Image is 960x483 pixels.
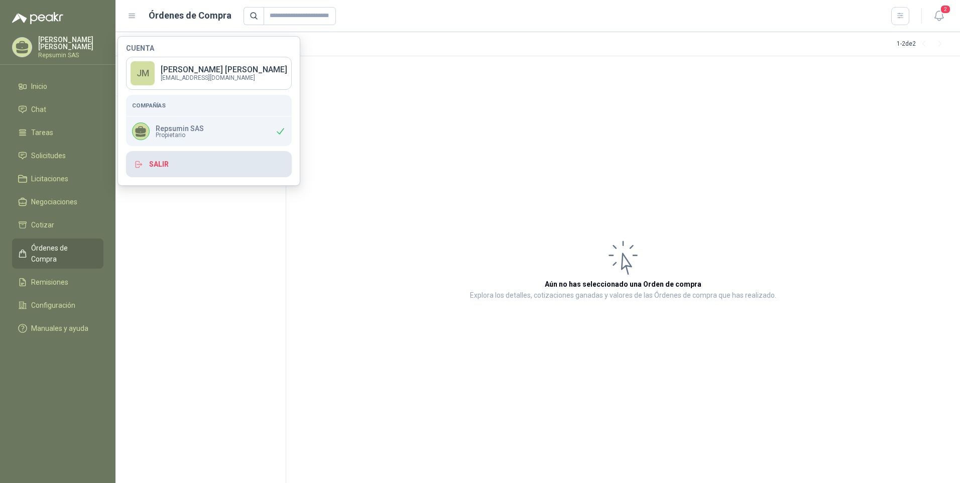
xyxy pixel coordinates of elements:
span: Cotizar [31,219,54,230]
a: Manuales y ayuda [12,319,103,338]
button: Salir [126,151,292,177]
span: Configuración [31,300,75,311]
span: Chat [31,104,46,115]
button: 2 [930,7,948,25]
span: Licitaciones [31,173,68,184]
a: Cotizar [12,215,103,234]
h5: Compañías [132,101,286,110]
h1: Órdenes de Compra [149,9,231,23]
span: Negociaciones [31,196,77,207]
a: Negociaciones [12,192,103,211]
p: Explora los detalles, cotizaciones ganadas y valores de las Órdenes de compra que has realizado. [470,290,776,302]
a: Licitaciones [12,169,103,188]
span: Inicio [31,81,47,92]
a: Solicitudes [12,146,103,165]
span: Remisiones [31,277,68,288]
img: Logo peakr [12,12,63,24]
a: Chat [12,100,103,119]
span: Órdenes de Compra [31,243,94,265]
div: 1 - 2 de 2 [897,36,948,52]
h4: Cuenta [126,45,292,52]
a: Tareas [12,123,103,142]
span: Manuales y ayuda [31,323,88,334]
p: Repsumin SAS [38,52,103,58]
a: Configuración [12,296,103,315]
p: [EMAIL_ADDRESS][DOMAIN_NAME] [161,75,287,81]
a: Remisiones [12,273,103,292]
div: JM [131,61,155,85]
span: Tareas [31,127,53,138]
a: Inicio [12,77,103,96]
p: [PERSON_NAME] [PERSON_NAME] [161,66,287,74]
div: Repsumin SASPropietario [126,116,292,146]
h3: Aún no has seleccionado una Orden de compra [545,279,701,290]
span: Propietario [156,132,204,138]
p: Repsumin SAS [156,125,204,132]
span: Solicitudes [31,150,66,161]
a: JM[PERSON_NAME] [PERSON_NAME][EMAIL_ADDRESS][DOMAIN_NAME] [126,57,292,90]
a: Órdenes de Compra [12,238,103,269]
span: 2 [940,5,951,14]
p: [PERSON_NAME] [PERSON_NAME] [38,36,103,50]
